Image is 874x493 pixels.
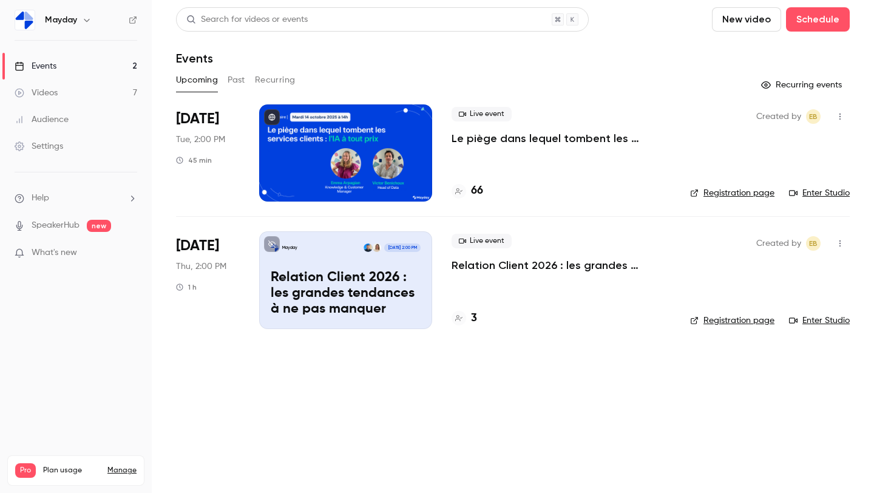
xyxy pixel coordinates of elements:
button: Schedule [786,7,850,32]
button: New video [712,7,781,32]
span: [DATE] [176,236,219,256]
h4: 3 [471,310,477,327]
span: [DATE] 2:00 PM [384,243,420,252]
span: [DATE] [176,109,219,129]
a: SpeakerHub [32,219,80,232]
button: Past [228,70,245,90]
span: What's new [32,246,77,259]
span: Elise Boukhechem [806,236,821,251]
div: Nov 13 Thu, 2:00 PM (Europe/Paris) [176,231,240,328]
span: EB [809,236,818,251]
h6: Mayday [45,14,77,26]
span: Created by [756,109,801,124]
a: Relation Client 2026 : les grandes tendances à ne pas manquerMaydaySolène NassifFrançois Castro-L... [259,231,432,328]
a: Registration page [690,314,774,327]
span: Pro [15,463,36,478]
a: 66 [452,183,483,199]
a: Enter Studio [789,314,850,327]
span: new [87,220,111,232]
button: Upcoming [176,70,218,90]
span: Created by [756,236,801,251]
img: Solène Nassif [373,243,381,252]
div: Videos [15,87,58,99]
button: Recurring [255,70,296,90]
img: François Castro-Lara [364,243,372,252]
div: Search for videos or events [186,13,308,26]
span: EB [809,109,818,124]
a: Relation Client 2026 : les grandes tendances à ne pas manquer [452,258,671,273]
div: 1 h [176,282,197,292]
div: Oct 14 Tue, 2:00 PM (Europe/Paris) [176,104,240,202]
div: Audience [15,114,69,126]
img: Mayday [15,10,35,30]
span: Help [32,192,49,205]
span: Live event [452,107,512,121]
p: Relation Client 2026 : les grandes tendances à ne pas manquer [271,270,421,317]
a: Registration page [690,187,774,199]
span: Live event [452,234,512,248]
li: help-dropdown-opener [15,192,137,205]
div: Events [15,60,56,72]
a: Enter Studio [789,187,850,199]
span: Elise Boukhechem [806,109,821,124]
p: Mayday [282,245,297,251]
a: Manage [107,466,137,475]
span: Thu, 2:00 PM [176,260,226,273]
a: Le piège dans lequel tombent les services clients : l’IA à tout prix [452,131,671,146]
a: 3 [452,310,477,327]
h4: 66 [471,183,483,199]
span: Tue, 2:00 PM [176,134,225,146]
span: Plan usage [43,466,100,475]
div: Settings [15,140,63,152]
button: Recurring events [756,75,850,95]
iframe: Noticeable Trigger [123,248,137,259]
h1: Events [176,51,213,66]
div: 45 min [176,155,212,165]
